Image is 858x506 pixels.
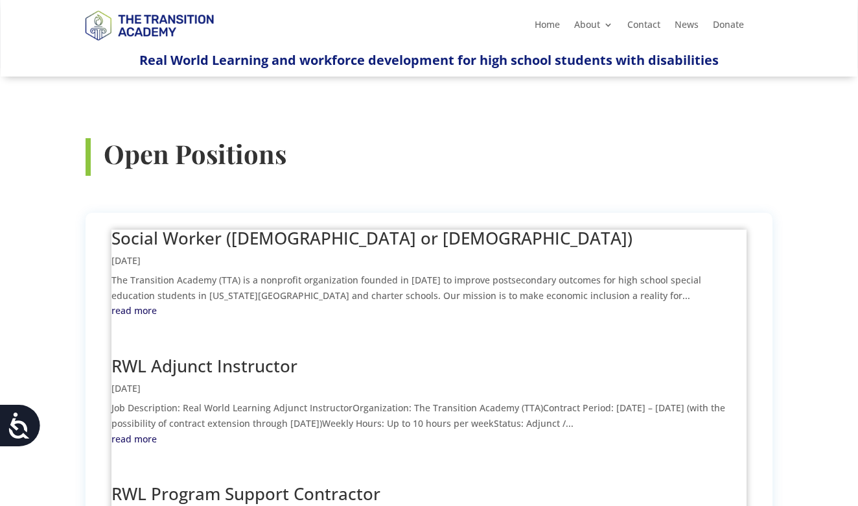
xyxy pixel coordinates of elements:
span: Real World Learning and workforce development for high school students with disabilities [139,51,719,69]
a: Contact [627,20,660,34]
a: Social Worker ([DEMOGRAPHIC_DATA] or [DEMOGRAPHIC_DATA]) [111,226,632,250]
h3: Open Positions [104,138,772,176]
img: TTA Brand_TTA Primary Logo_Horizontal_Light BG [79,2,219,48]
a: RWL Adjunct Instructor [111,354,297,378]
a: Donate [713,20,744,34]
a: Home [535,20,560,34]
p: The Transition Academy (TTA) is a nonprofit organization founded in [DATE] to improve postseconda... [111,272,746,304]
a: read more [111,303,746,319]
a: News [675,20,699,34]
a: RWL Program Support Contractor [111,482,380,505]
a: Logo-Noticias [79,38,219,51]
a: About [574,20,613,34]
span: [DATE] [111,382,141,394]
p: Job Description: Real World Learning Adjunct InstructorOrganization: The Transition Academy (TTA)... [111,400,746,431]
span: [DATE] [111,254,141,267]
a: read more [111,431,746,447]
